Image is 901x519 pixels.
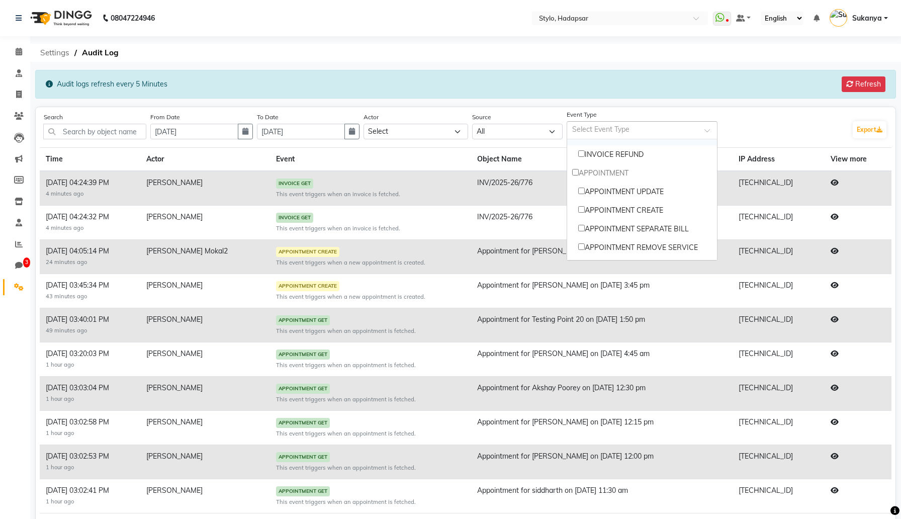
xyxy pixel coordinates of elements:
span: Settings [35,44,74,62]
td: [DATE] 04:24:32 PM [40,206,140,240]
span: APPOINTMENT GET [276,384,330,394]
div: APPOINTMENT SEPARATE BILL [567,220,717,238]
small: 1 hour ago [46,429,74,437]
td: Appointment for Akshay Poorey on [DATE] 12:30 pm [471,377,733,411]
td: [DATE] 03:02:58 PM [40,411,140,445]
small: This event triggers when an appointment is fetched. [276,362,416,369]
span: APPOINTMENT GET [276,486,330,496]
small: 1 hour ago [46,395,74,402]
td: [PERSON_NAME] [140,342,270,377]
small: This event triggers when an appointment is fetched. [276,327,416,334]
div: APPOINTMENT [567,164,717,183]
td: [PERSON_NAME] [140,377,270,411]
b: 08047224946 [111,4,155,32]
td: [DATE] 04:24:39 PM [40,171,140,206]
th: Event [270,148,471,171]
span: APPOINTMENT GET [276,350,330,360]
th: Time [40,148,140,171]
td: [DATE] 03:20:03 PM [40,342,140,377]
th: View more [825,148,891,171]
small: 24 minutes ago [46,258,87,266]
td: [PERSON_NAME] Mokal2 [140,240,270,274]
small: 1 hour ago [46,464,74,471]
th: Actor [140,148,270,171]
span: Audit Log [77,44,124,62]
td: [TECHNICAL_ID] [733,342,825,377]
ng-dropdown-panel: Options list [567,139,717,261]
td: [TECHNICAL_ID] [733,479,825,513]
td: Appointment for Testing Point 20 on [DATE] 1:50 pm [471,308,733,342]
td: [PERSON_NAME] [140,206,270,240]
th: Object Name [471,148,733,171]
td: [PERSON_NAME] [140,411,270,445]
button: Refresh [842,76,885,92]
small: This event triggers when an appointment is fetched. [276,498,416,505]
small: 1 hour ago [46,361,74,368]
td: Appointment for [PERSON_NAME] on [DATE] 4:45 am [471,342,733,377]
span: INVOICE GET [276,213,313,223]
input: Search by object name [43,124,146,139]
label: Actor [364,113,468,122]
span: INVOICE GET [276,179,313,189]
td: [DATE] 03:45:34 PM [40,274,140,308]
td: [PERSON_NAME] [140,171,270,206]
td: [PERSON_NAME] [140,479,270,513]
div: APPOINTMENT UPDATE [567,183,717,201]
div: Audit logs refresh every 5 Minutes [46,79,167,90]
small: 49 minutes ago [46,327,87,334]
img: Sukanya [830,9,847,27]
small: 4 minutes ago [46,224,83,231]
div: Select Event Type [571,124,629,137]
div: APPOINTMENT GET [567,257,717,276]
td: [TECHNICAL_ID] [733,171,825,206]
td: [PERSON_NAME] [140,445,270,479]
td: Appointment for [PERSON_NAME] on [DATE] 12:00 pm [471,445,733,479]
td: [TECHNICAL_ID] [733,411,825,445]
td: [DATE] 03:02:53 PM [40,445,140,479]
td: [DATE] 03:03:04 PM [40,377,140,411]
img: logo [26,4,95,32]
td: Appointment for [PERSON_NAME] on [DATE] 12:15 pm [471,411,733,445]
td: [DATE] 03:40:01 PM [40,308,140,342]
button: Export [853,121,886,138]
span: APPOINTMENT GET [276,452,330,462]
small: This event triggers when an appointment is fetched. [276,430,416,437]
small: This event triggers when a new appointment is created. [276,293,425,300]
small: This event triggers when an invoice is fetched. [276,191,400,198]
span: APPOINTMENT CREATE [276,281,339,291]
td: [DATE] 04:05:14 PM [40,240,140,274]
label: Search [44,113,146,122]
small: This event triggers when an appointment is fetched. [276,464,416,471]
th: IP Address [733,148,825,171]
small: This event triggers when an invoice is fetched. [276,225,400,232]
td: Appointment for [PERSON_NAME] on [DATE] 3:45 pm [471,274,733,308]
span: APPOINTMENT CREATE [276,247,339,257]
td: [TECHNICAL_ID] [733,445,825,479]
label: Source [472,113,563,122]
td: [TECHNICAL_ID] [733,206,825,240]
td: [DATE] 03:02:41 PM [40,479,140,513]
td: [TECHNICAL_ID] [733,274,825,308]
small: 4 minutes ago [46,190,83,197]
div: APPOINTMENT CREATE [567,201,717,220]
div: INVOICE REFUND [567,145,717,164]
td: INV/2025-26/776 [471,171,733,206]
td: [PERSON_NAME] [140,308,270,342]
span: APPOINTMENT GET [276,315,330,325]
span: APPOINTMENT GET [276,418,330,428]
td: [TECHNICAL_ID] [733,240,825,274]
label: Event Type [567,110,848,119]
td: [TECHNICAL_ID] [733,308,825,342]
span: Sukanya [852,13,882,24]
div: APPOINTMENT REMOVE SERVICE [567,238,717,257]
td: INV/2025-26/776 [471,206,733,240]
label: From Date [150,113,253,122]
small: This event triggers when a new appointment is created. [276,259,425,266]
a: 3 [3,257,27,274]
label: To Date [257,113,359,122]
td: [PERSON_NAME] [140,274,270,308]
small: 1 hour ago [46,498,74,505]
td: [TECHNICAL_ID] [733,377,825,411]
td: Appointment for [PERSON_NAME] on [DATE] 8:30 pm [471,240,733,274]
span: 3 [23,257,30,268]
